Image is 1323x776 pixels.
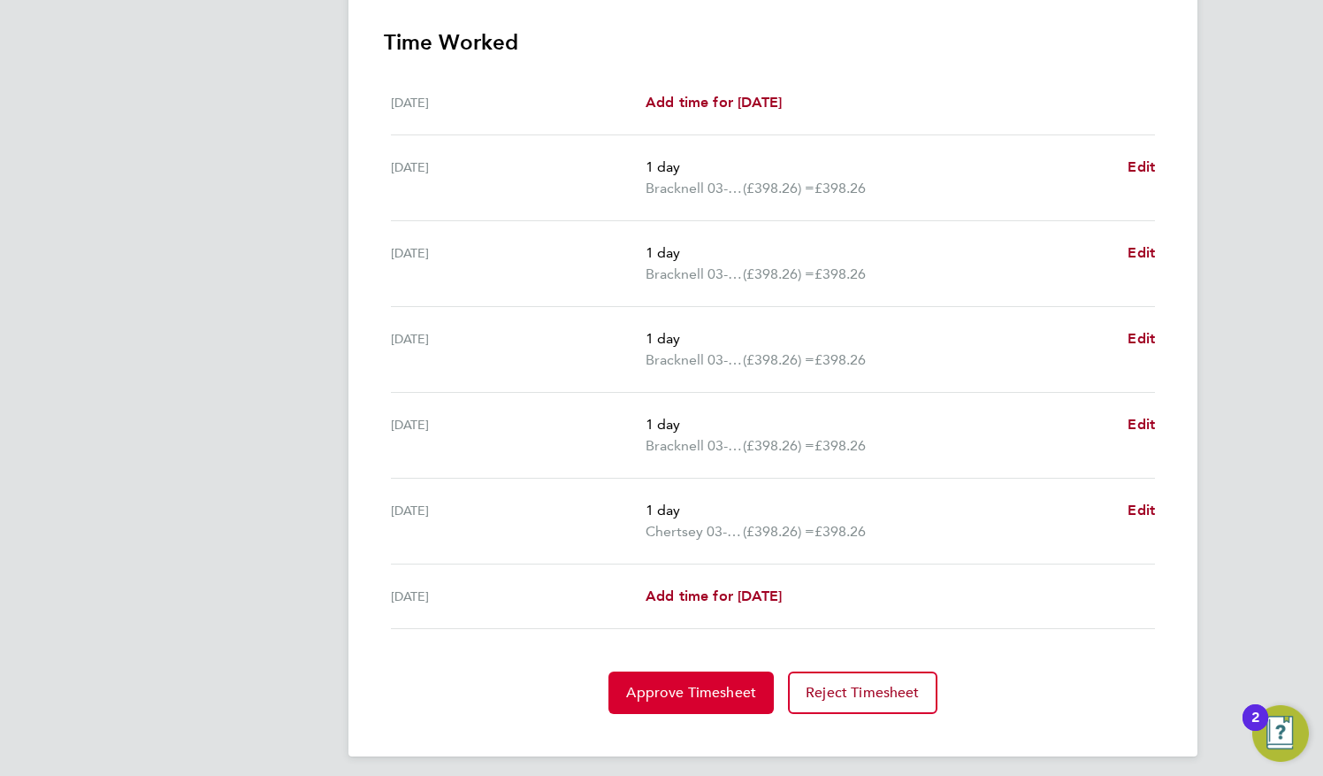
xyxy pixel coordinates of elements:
[646,500,1113,521] p: 1 day
[646,178,743,199] span: Bracknell 03-K102.01-C 9200078692P
[1252,705,1309,762] button: Open Resource Center, 2 new notifications
[1251,718,1259,741] div: 2
[646,242,1113,264] p: 1 day
[646,328,1113,350] p: 1 day
[743,180,814,196] span: (£398.26) =
[646,264,743,285] span: Bracknell 03-K102.01-C 9200078692P
[391,157,646,199] div: [DATE]
[646,157,1113,178] p: 1 day
[1128,244,1155,261] span: Edit
[806,684,920,702] span: Reject Timesheet
[646,414,1113,435] p: 1 day
[391,328,646,371] div: [DATE]
[1128,328,1155,350] a: Edit
[646,94,782,111] span: Add time for [DATE]
[743,437,814,454] span: (£398.26) =
[1128,157,1155,178] a: Edit
[814,351,866,368] span: £398.26
[814,437,866,454] span: £398.26
[1128,414,1155,435] a: Edit
[814,180,866,196] span: £398.26
[1128,416,1155,433] span: Edit
[814,523,866,540] span: £398.26
[743,351,814,368] span: (£398.26) =
[646,588,782,604] span: Add time for [DATE]
[814,265,866,282] span: £398.26
[384,28,1162,57] h3: Time Worked
[646,92,782,113] a: Add time for [DATE]
[391,586,646,607] div: [DATE]
[391,414,646,457] div: [DATE]
[391,92,646,113] div: [DATE]
[391,242,646,285] div: [DATE]
[646,350,743,371] span: Bracknell 03-K102.01-C 9200078692P
[1128,330,1155,347] span: Edit
[743,265,814,282] span: (£398.26) =
[743,523,814,540] span: (£398.26) =
[626,684,756,702] span: Approve Timesheet
[391,500,646,542] div: [DATE]
[646,435,743,457] span: Bracknell 03-K102.01-C 9200078692P
[1128,158,1155,175] span: Edit
[788,672,937,714] button: Reject Timesheet
[608,672,774,714] button: Approve Timesheet
[646,586,782,607] a: Add time for [DATE]
[1128,500,1155,521] a: Edit
[646,521,743,542] span: Chertsey 03-K441.01-C 9200044138P
[1128,242,1155,264] a: Edit
[1128,502,1155,519] span: Edit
